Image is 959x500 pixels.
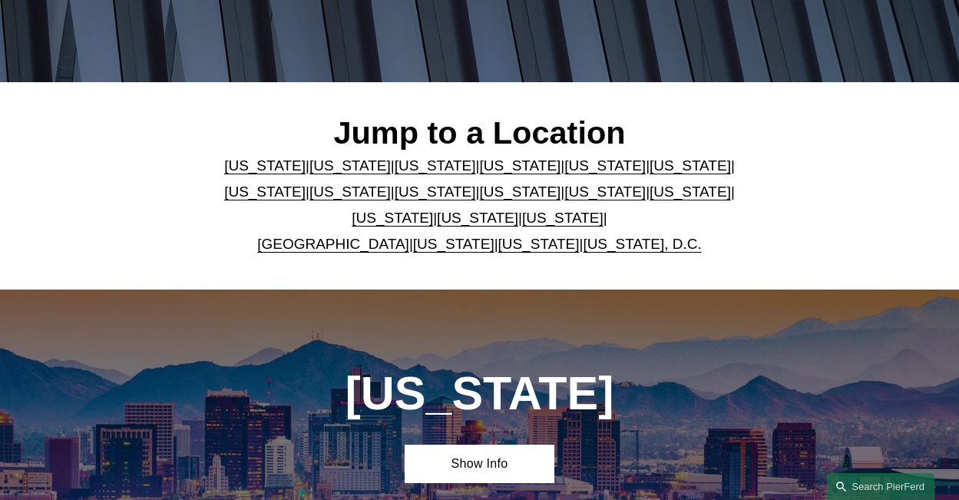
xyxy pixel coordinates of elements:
[395,184,476,200] a: [US_STATE]
[352,210,433,226] a: [US_STATE]
[405,445,555,483] a: Show Info
[217,153,742,258] p: | | | | | | | | | | | | | | | | | |
[309,184,391,200] a: [US_STATE]
[564,157,646,174] a: [US_STATE]
[650,157,731,174] a: [US_STATE]
[413,236,494,252] a: [US_STATE]
[292,367,667,421] h1: [US_STATE]
[395,157,476,174] a: [US_STATE]
[583,236,701,252] a: [US_STATE], D.C.
[217,114,742,152] h2: Jump to a Location
[224,157,306,174] a: [US_STATE]
[564,184,646,200] a: [US_STATE]
[522,210,604,226] a: [US_STATE]
[480,157,561,174] a: [US_STATE]
[437,210,518,226] a: [US_STATE]
[498,236,580,252] a: [US_STATE]
[224,184,306,200] a: [US_STATE]
[827,473,934,500] a: Search this site
[309,157,391,174] a: [US_STATE]
[257,236,409,252] a: [GEOGRAPHIC_DATA]
[650,184,731,200] a: [US_STATE]
[480,184,561,200] a: [US_STATE]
